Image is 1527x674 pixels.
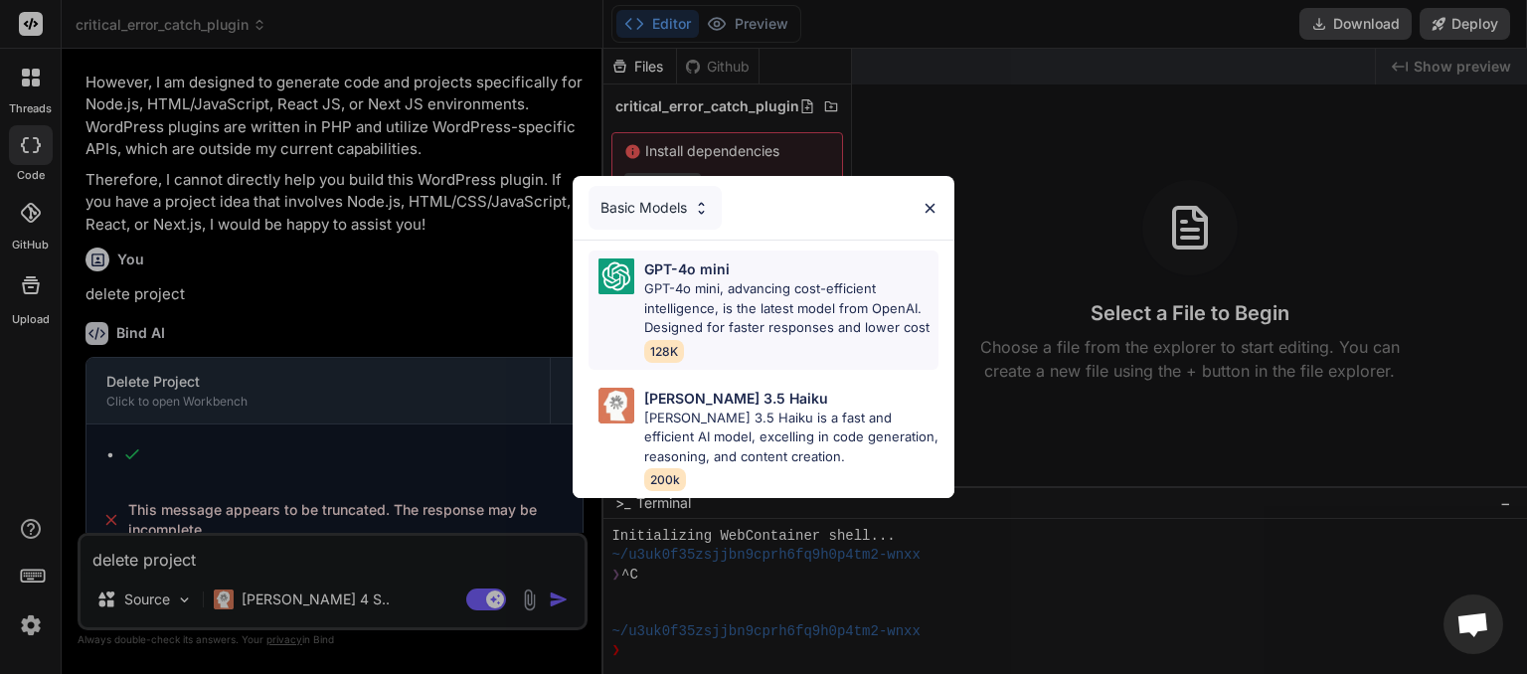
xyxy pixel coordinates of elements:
[644,409,938,467] p: [PERSON_NAME] 3.5 Haiku is a fast and efficient AI model, excelling in code generation, reasoning...
[1443,594,1503,654] a: Open chat
[598,258,634,294] img: Pick Models
[589,186,722,230] div: Basic Models
[644,258,730,279] p: GPT-4o mini
[644,279,938,338] p: GPT-4o mini, advancing cost-efficient intelligence, is the latest model from OpenAI. Designed for...
[922,200,938,217] img: close
[598,388,634,423] img: Pick Models
[644,388,828,409] p: [PERSON_NAME] 3.5 Haiku
[644,340,684,363] span: 128K
[693,200,710,217] img: Pick Models
[644,468,686,491] span: 200k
